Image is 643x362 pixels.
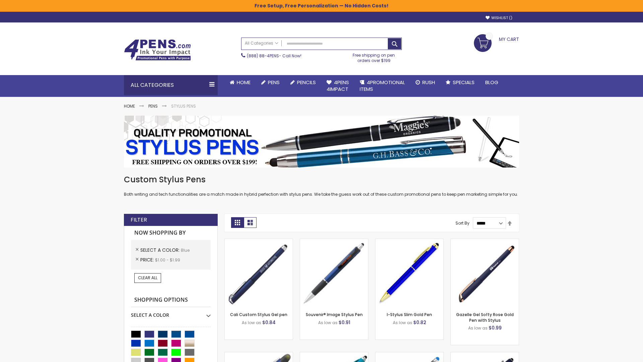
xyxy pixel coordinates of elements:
[485,79,498,86] span: Blog
[300,239,368,307] img: Souvenir® Image Stylus Pen-Blue
[480,75,504,90] a: Blog
[124,103,135,109] a: Home
[171,103,196,109] strong: Stylus Pens
[327,79,349,93] span: 4Pens 4impact
[241,38,282,49] a: All Categories
[134,273,161,283] a: Clear All
[375,239,443,307] img: I-Stylus Slim Gold-Blue
[468,325,488,331] span: As low as
[393,320,412,325] span: As low as
[225,239,293,307] img: Cali Custom Stylus Gel pen-Blue
[225,352,293,358] a: Souvenir® Jalan Highlighter Stylus Pen Combo-Blue
[140,256,155,263] span: Price
[247,53,301,59] span: - Call Now!
[451,352,519,358] a: Custom Soft Touch® Metal Pens with Stylus-Blue
[413,319,426,326] span: $0.82
[346,50,402,63] div: Free shipping on pen orders over $199
[131,216,147,224] strong: Filter
[140,247,181,253] span: Select A Color
[231,217,244,228] strong: Grid
[375,239,443,244] a: I-Stylus Slim Gold-Blue
[245,41,278,46] span: All Categories
[237,79,251,86] span: Home
[422,79,435,86] span: Rush
[124,39,191,61] img: 4Pens Custom Pens and Promotional Products
[242,320,261,325] span: As low as
[131,307,211,318] div: Select A Color
[268,79,280,86] span: Pens
[486,15,512,20] a: Wishlist
[318,320,338,325] span: As low as
[440,75,480,90] a: Specials
[306,312,363,317] a: Souvenir® Image Stylus Pen
[360,79,405,93] span: 4PROMOTIONAL ITEMS
[339,319,350,326] span: $0.91
[300,239,368,244] a: Souvenir® Image Stylus Pen-Blue
[155,257,180,263] span: $1.00 - $1.99
[256,75,285,90] a: Pens
[285,75,321,90] a: Pencils
[451,239,519,244] a: Gazelle Gel Softy Rose Gold Pen with Stylus-Blue
[148,103,158,109] a: Pens
[124,174,519,197] div: Both writing and tech functionalities are a match made in hybrid perfection with stylus pens. We ...
[181,247,190,253] span: Blue
[455,220,470,226] label: Sort By
[124,75,218,95] div: All Categories
[387,312,432,317] a: I-Stylus Slim Gold Pen
[297,79,316,86] span: Pencils
[262,319,276,326] span: $0.84
[300,352,368,358] a: Neon Stylus Highlighter-Pen Combo-Blue
[451,239,519,307] img: Gazelle Gel Softy Rose Gold Pen with Stylus-Blue
[354,75,410,97] a: 4PROMOTIONALITEMS
[453,79,475,86] span: Specials
[124,174,519,185] h1: Custom Stylus Pens
[131,226,211,240] strong: Now Shopping by
[489,324,502,331] span: $0.99
[138,275,157,281] span: Clear All
[321,75,354,97] a: 4Pens4impact
[224,75,256,90] a: Home
[375,352,443,358] a: Islander Softy Gel with Stylus - ColorJet Imprint-Blue
[230,312,287,317] a: Cali Custom Stylus Gel pen
[131,293,211,307] strong: Shopping Options
[456,312,514,323] a: Gazelle Gel Softy Rose Gold Pen with Stylus
[410,75,440,90] a: Rush
[247,53,279,59] a: (888) 88-4PENS
[225,239,293,244] a: Cali Custom Stylus Gel pen-Blue
[124,116,519,168] img: Stylus Pens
